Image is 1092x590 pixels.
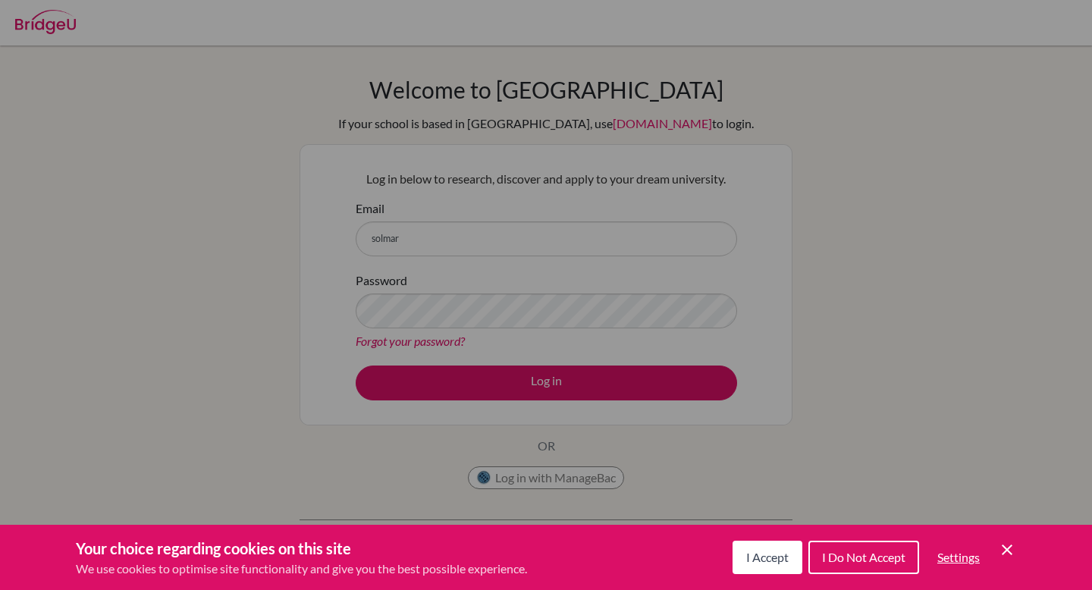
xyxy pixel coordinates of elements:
button: I Accept [733,541,802,574]
button: I Do Not Accept [808,541,919,574]
p: We use cookies to optimise site functionality and give you the best possible experience. [76,560,527,578]
span: Settings [937,550,980,564]
h3: Your choice regarding cookies on this site [76,537,527,560]
button: Save and close [998,541,1016,559]
span: I Do Not Accept [822,550,905,564]
span: I Accept [746,550,789,564]
button: Settings [925,542,992,573]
